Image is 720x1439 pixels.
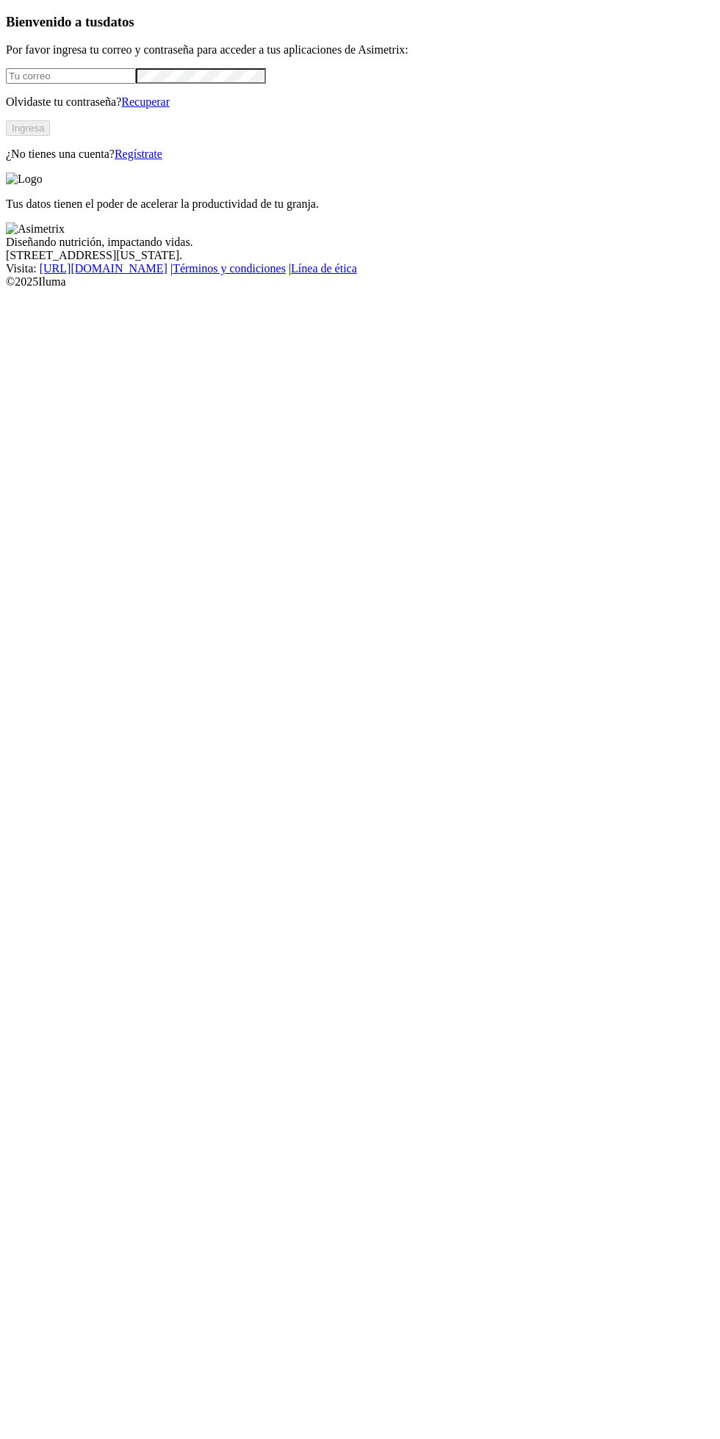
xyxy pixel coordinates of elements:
[40,262,168,275] a: [URL][DOMAIN_NAME]
[6,95,714,109] p: Olvidaste tu contraseña?
[6,236,714,249] div: Diseñando nutrición, impactando vidas.
[103,14,134,29] span: datos
[6,197,714,211] p: Tus datos tienen el poder de acelerar la productividad de tu granja.
[121,95,170,108] a: Recuperar
[115,148,162,160] a: Regístrate
[6,275,714,289] div: © 2025 Iluma
[6,43,714,57] p: Por favor ingresa tu correo y contraseña para acceder a tus aplicaciones de Asimetrix:
[6,68,136,84] input: Tu correo
[6,173,43,186] img: Logo
[6,262,714,275] div: Visita : | |
[291,262,357,275] a: Línea de ética
[6,148,714,161] p: ¿No tienes una cuenta?
[6,249,714,262] div: [STREET_ADDRESS][US_STATE].
[6,120,50,136] button: Ingresa
[173,262,286,275] a: Términos y condiciones
[6,222,65,236] img: Asimetrix
[6,14,714,30] h3: Bienvenido a tus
